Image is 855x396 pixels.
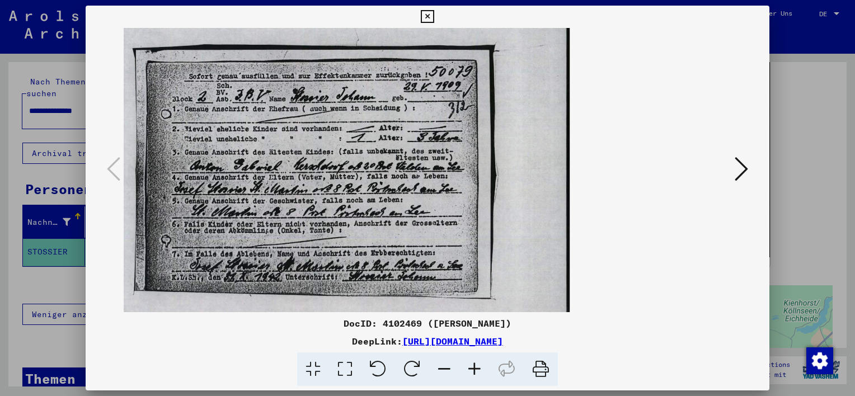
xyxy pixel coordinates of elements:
[402,336,503,347] a: [URL][DOMAIN_NAME]
[806,347,833,374] div: Zustimmung ändern
[86,317,769,330] div: DocID: 4102469 ([PERSON_NAME])
[86,334,769,348] div: DeepLink:
[806,347,833,374] img: Zustimmung ändern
